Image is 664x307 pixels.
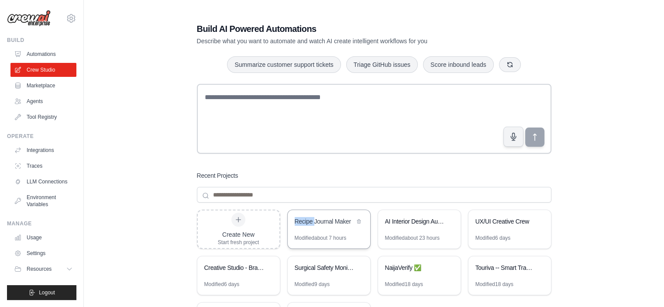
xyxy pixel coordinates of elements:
span: Logout [39,289,55,296]
div: Modified 9 days [295,281,330,288]
a: Marketplace [10,79,76,93]
div: Touriva -- Smart Travel Planner [475,263,535,272]
div: Surgical Safety Monitoring Crew [295,263,354,272]
a: LLM Connections [10,175,76,189]
button: Delete project [354,217,363,226]
a: Automations [10,47,76,61]
img: Logo [7,10,51,27]
a: Integrations [10,143,76,157]
a: Crew Studio [10,63,76,77]
div: Manage [7,220,76,227]
div: Start fresh project [218,239,259,246]
a: Environment Variables [10,190,76,211]
button: Score inbound leads [423,56,494,73]
a: Settings [10,246,76,260]
div: Operate [7,133,76,140]
iframe: Chat Widget [620,265,664,307]
a: Agents [10,94,76,108]
button: Get new suggestions [499,57,521,72]
h3: Recent Projects [197,171,238,180]
button: Click to speak your automation idea [503,127,523,147]
a: Traces [10,159,76,173]
div: Modified about 23 hours [385,235,440,241]
p: Describe what you want to automate and watch AI create intelligent workflows for you [197,37,490,45]
div: AI Interior Design Automation [385,217,445,226]
a: Tool Registry [10,110,76,124]
div: Create New [218,230,259,239]
div: Modified 6 days [204,281,240,288]
h1: Build AI Powered Automations [197,23,490,35]
div: Modified about 7 hours [295,235,347,241]
button: Logout [7,285,76,300]
div: Modified 18 days [385,281,423,288]
div: UX/UI Creative Crew [475,217,535,226]
a: Usage [10,231,76,245]
div: NaijaVerify ✅ [385,263,445,272]
span: Resources [27,266,52,273]
div: Creative Studio - Brand System Builder [204,263,264,272]
div: Modified 18 days [475,281,513,288]
button: Resources [10,262,76,276]
div: Build [7,37,76,44]
div: Modified 6 days [475,235,511,241]
div: Recipe Journal Maker [295,217,354,226]
button: Triage GitHub issues [346,56,418,73]
button: Summarize customer support tickets [227,56,341,73]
